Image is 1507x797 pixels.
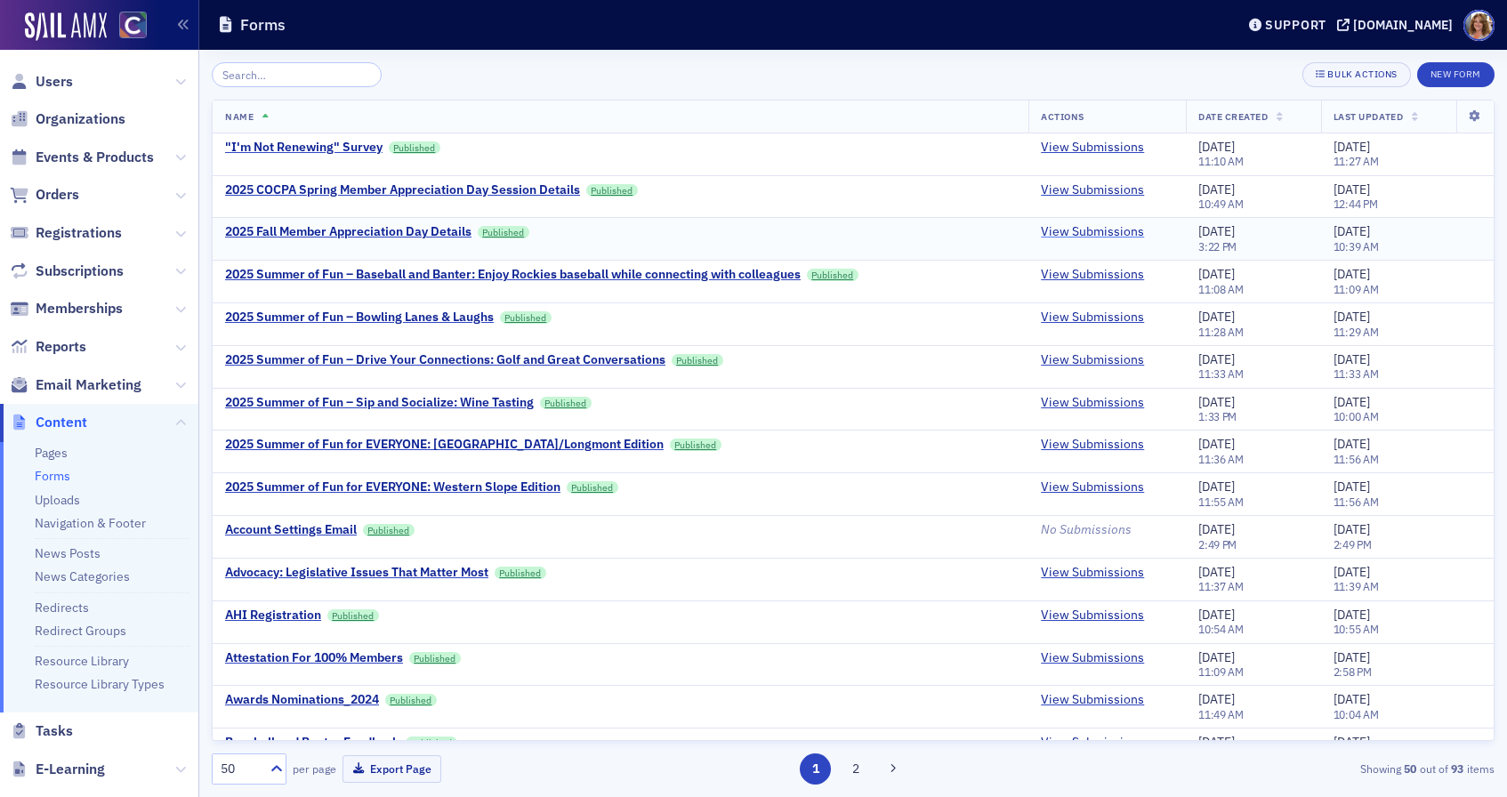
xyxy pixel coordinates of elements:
[36,721,73,741] span: Tasks
[35,676,165,692] a: Resource Library Types
[409,652,461,664] a: Published
[225,395,534,411] a: 2025 Summer of Fun – Sip and Socialize: Wine Tasting
[1334,579,1379,593] time: 11:39 AM
[10,413,87,432] a: Content
[225,565,488,581] div: Advocacy: Legislative Issues That Matter Most
[221,760,260,778] div: 50
[10,375,141,395] a: Email Marketing
[1198,239,1237,254] time: 3:22 PM
[1334,325,1379,339] time: 11:29 AM
[225,650,403,666] div: Attestation For 100% Members
[225,110,254,123] span: Name
[363,524,415,536] a: Published
[385,694,437,706] a: Published
[1041,692,1144,708] a: View Submissions
[1334,734,1370,750] span: [DATE]
[1198,181,1235,197] span: [DATE]
[1198,394,1235,410] span: [DATE]
[36,262,124,281] span: Subscriptions
[841,753,872,785] button: 2
[1198,622,1244,636] time: 10:54 AM
[1198,154,1244,168] time: 11:10 AM
[35,515,146,531] a: Navigation & Footer
[36,413,87,432] span: Content
[10,109,125,129] a: Organizations
[225,692,379,708] div: Awards Nominations_2024
[36,375,141,395] span: Email Marketing
[225,735,399,751] a: Baseball and Banter Feedback
[1198,223,1235,239] span: [DATE]
[35,545,101,561] a: News Posts
[225,267,801,283] div: 2025 Summer of Fun – Baseball and Banter: Enjoy Rockies baseball while connecting with colleagues
[1198,521,1235,537] span: [DATE]
[225,310,494,326] div: 2025 Summer of Fun – Bowling Lanes & Laughs
[10,760,105,779] a: E-Learning
[1198,452,1244,466] time: 11:36 AM
[1198,366,1244,381] time: 11:33 AM
[225,437,664,453] a: 2025 Summer of Fun for EVERYONE: [GEOGRAPHIC_DATA]/Longmont Edition
[293,761,336,777] label: per page
[1334,436,1370,452] span: [DATE]
[35,600,89,616] a: Redirects
[1334,366,1379,381] time: 11:33 AM
[10,262,124,281] a: Subscriptions
[1334,154,1379,168] time: 11:27 AM
[1198,707,1244,721] time: 11:49 AM
[672,354,723,366] a: Published
[225,224,471,240] a: 2025 Fall Member Appreciation Day Details
[225,352,665,368] div: 2025 Summer of Fun – Drive Your Connections: Golf and Great Conversations
[1334,139,1370,155] span: [DATE]
[807,269,858,281] a: Published
[35,445,68,461] a: Pages
[1334,309,1370,325] span: [DATE]
[1334,622,1379,636] time: 10:55 AM
[107,12,147,42] a: View Homepage
[1041,140,1144,156] a: View Submissions
[225,479,560,495] a: 2025 Summer of Fun for EVERYONE: Western Slope Edition
[1334,664,1372,679] time: 2:58 PM
[1334,351,1370,367] span: [DATE]
[225,182,580,198] a: 2025 COCPA Spring Member Appreciation Day Session Details
[500,311,552,324] a: Published
[36,148,154,167] span: Events & Products
[1417,62,1495,87] button: New Form
[1463,10,1495,41] span: Profile
[10,337,86,357] a: Reports
[406,737,457,749] a: Published
[1334,537,1372,551] time: 2:49 PM
[35,568,130,584] a: News Categories
[1334,452,1379,466] time: 11:56 AM
[1041,735,1144,751] a: View Submissions
[1198,495,1244,509] time: 11:55 AM
[1198,266,1235,282] span: [DATE]
[478,226,529,238] a: Published
[1198,351,1235,367] span: [DATE]
[1198,436,1235,452] span: [DATE]
[1302,62,1410,87] button: Bulk Actions
[800,753,831,785] button: 1
[1041,522,1173,538] div: No Submissions
[1334,495,1379,509] time: 11:56 AM
[1041,395,1144,411] a: View Submissions
[1337,19,1459,31] button: [DOMAIN_NAME]
[36,299,123,318] span: Memberships
[1334,521,1370,537] span: [DATE]
[567,481,618,494] a: Published
[670,439,721,451] a: Published
[1198,734,1235,750] span: [DATE]
[1198,325,1244,339] time: 11:28 AM
[342,755,441,783] button: Export Page
[1041,310,1144,326] a: View Submissions
[1334,282,1379,296] time: 11:09 AM
[389,141,440,154] a: Published
[10,72,73,92] a: Users
[36,72,73,92] span: Users
[35,492,80,508] a: Uploads
[1198,579,1244,593] time: 11:37 AM
[1041,267,1144,283] a: View Submissions
[10,223,122,243] a: Registrations
[327,609,379,622] a: Published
